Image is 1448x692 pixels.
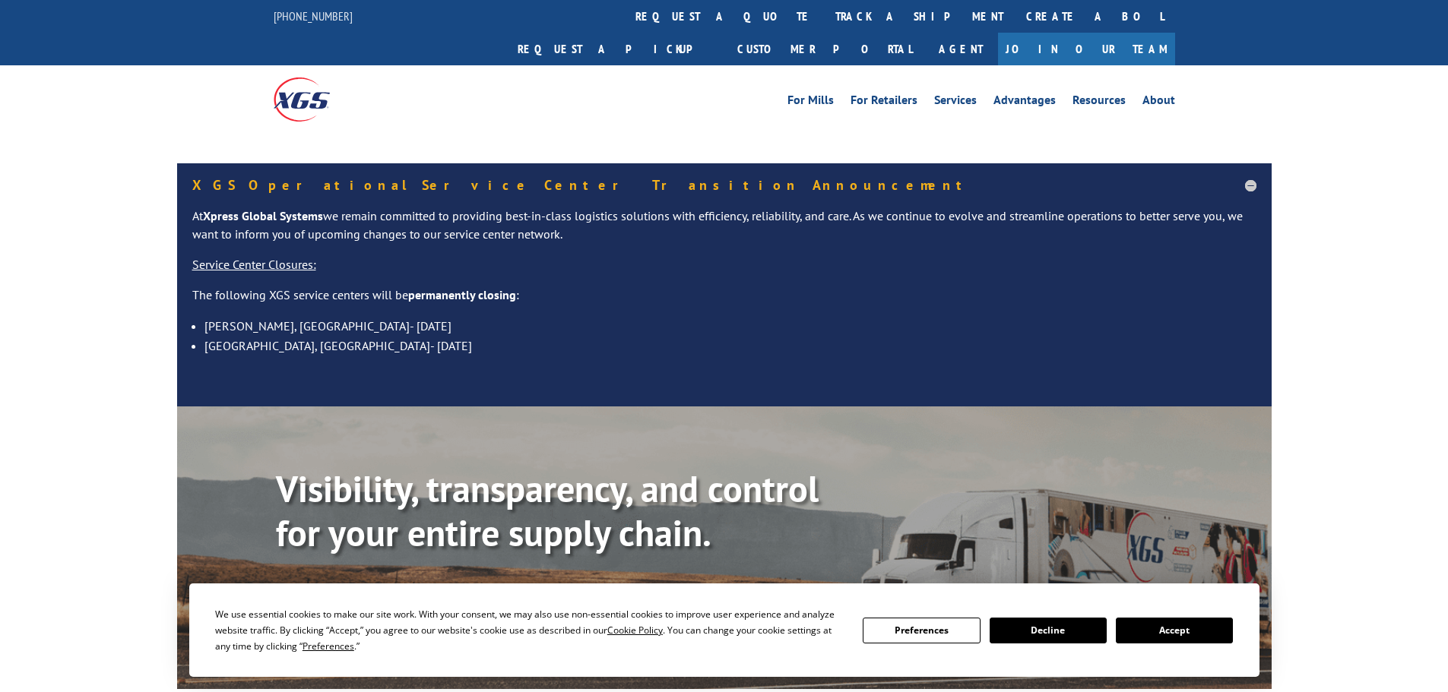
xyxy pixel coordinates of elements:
[607,624,663,637] span: Cookie Policy
[851,94,917,111] a: For Retailers
[204,316,1256,336] li: [PERSON_NAME], [GEOGRAPHIC_DATA]- [DATE]
[924,33,998,65] a: Agent
[189,583,1259,677] div: Cookie Consent Prompt
[990,618,1107,643] button: Decline
[787,94,834,111] a: For Mills
[192,179,1256,192] h5: XGS Operational Service Center Transition Announcement
[934,94,977,111] a: Services
[215,606,844,654] div: We use essential cookies to make our site work. With your consent, we may also use non-essential ...
[408,287,516,302] strong: permanently closing
[192,286,1256,317] p: The following XGS service centers will be :
[203,208,323,223] strong: Xpress Global Systems
[192,257,316,272] u: Service Center Closures:
[998,33,1175,65] a: Join Our Team
[993,94,1056,111] a: Advantages
[1142,94,1175,111] a: About
[204,336,1256,355] li: [GEOGRAPHIC_DATA], [GEOGRAPHIC_DATA]- [DATE]
[303,640,354,653] span: Preferences
[192,207,1256,256] p: At we remain committed to providing best-in-class logistics solutions with efficiency, reliabilit...
[863,618,980,643] button: Preferences
[276,465,819,556] b: Visibility, transparency, and control for your entire supply chain.
[274,8,353,24] a: [PHONE_NUMBER]
[1116,618,1233,643] button: Accept
[506,33,726,65] a: Request a pickup
[1073,94,1126,111] a: Resources
[726,33,924,65] a: Customer Portal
